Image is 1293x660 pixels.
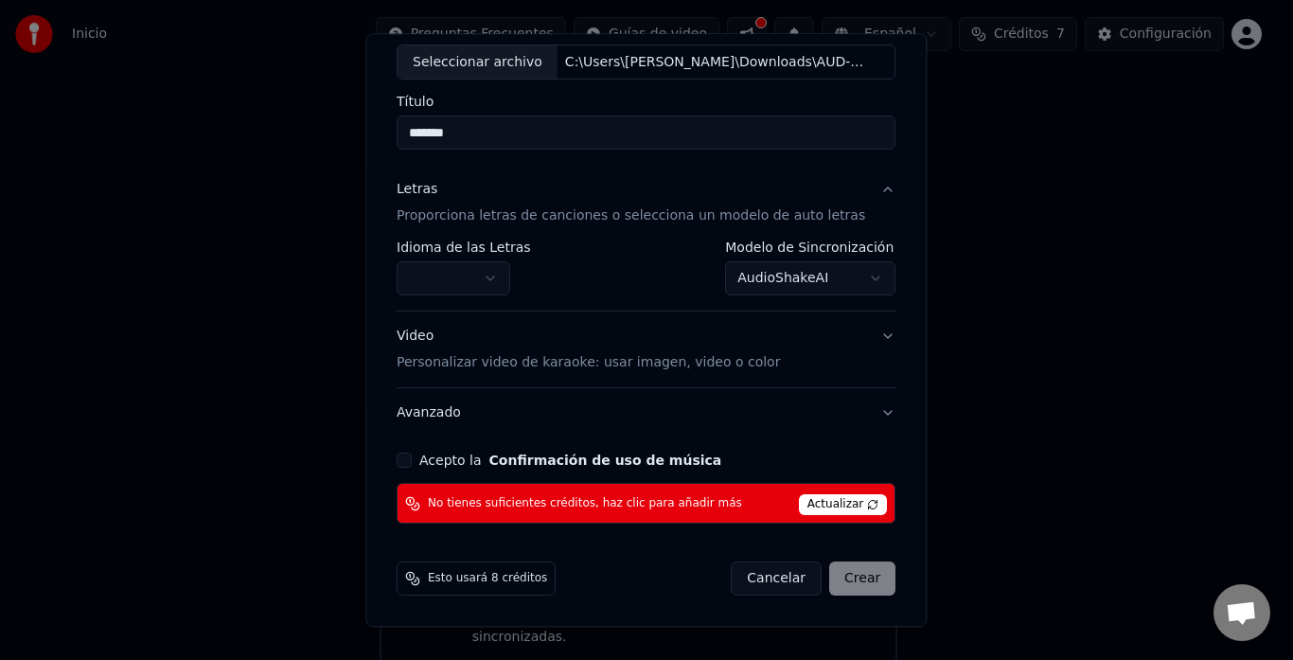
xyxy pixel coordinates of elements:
[397,181,437,200] div: Letras
[397,241,895,312] div: LetrasProporciona letras de canciones o selecciona un modelo de auto letras
[397,312,895,388] button: VideoPersonalizar video de karaoke: usar imagen, video o color
[397,207,865,226] p: Proporciona letras de canciones o selecciona un modelo de auto letras
[397,96,895,109] label: Título
[428,496,742,511] span: No tienes suficientes créditos, haz clic para añadir más
[419,455,721,468] label: Acepto la
[397,389,895,438] button: Avanzado
[397,166,895,241] button: LetrasProporciona letras de canciones o selecciona un modelo de auto letras
[397,354,780,373] p: Personalizar video de karaoke: usar imagen, video o color
[489,455,722,468] button: Acepto la
[732,562,823,597] button: Cancelar
[397,241,531,255] label: Idioma de las Letras
[428,572,547,587] span: Esto usará 8 créditos
[799,495,888,516] span: Actualizar
[558,53,879,72] div: C:\Users\[PERSON_NAME]\Downloads\AUD-20250530-WA0026.mp3
[398,45,558,80] div: Seleccionar archivo
[726,241,896,255] label: Modelo de Sincronización
[397,328,780,373] div: Video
